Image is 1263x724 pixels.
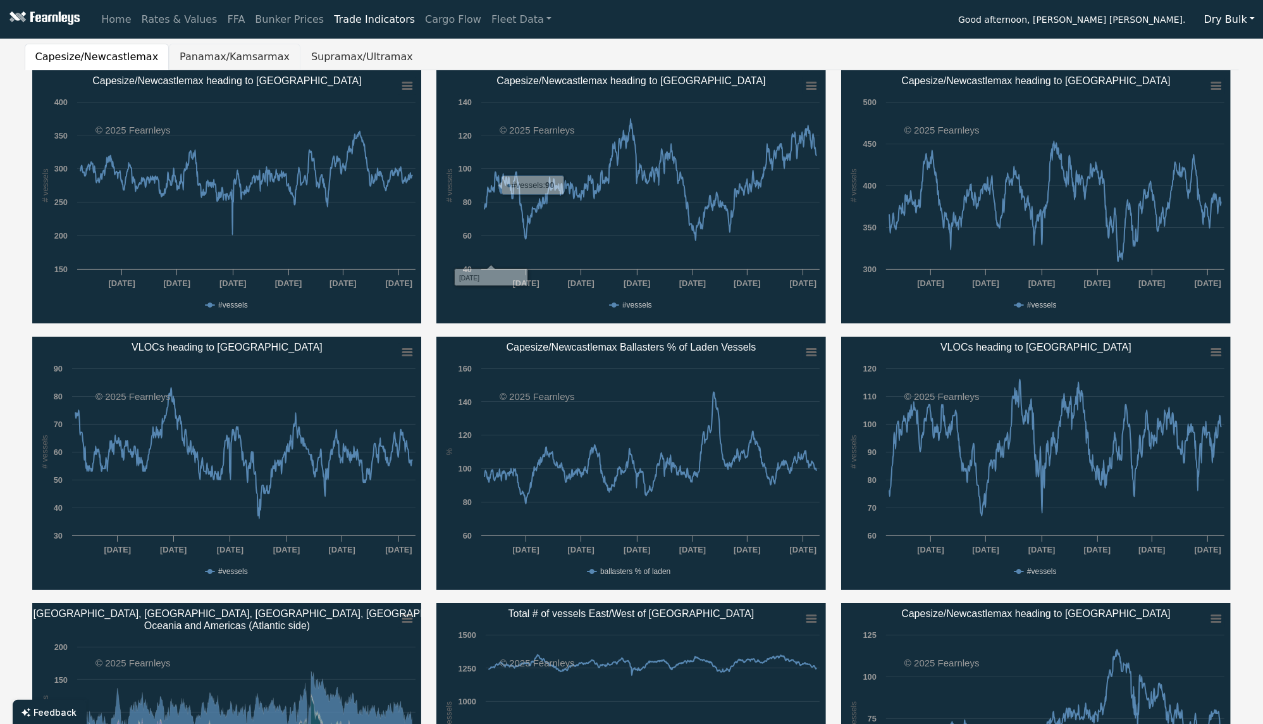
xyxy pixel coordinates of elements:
text: #vessels [1027,567,1057,576]
text: Capesize/Newcastlemax heading to [GEOGRAPHIC_DATA] [92,75,361,87]
text: [DATE] [679,545,706,554]
text: 200 [54,642,67,652]
text: [DATE] [973,278,999,288]
text: [DATE] [734,545,761,554]
text: [DATE] [679,278,706,288]
text: #vessels [218,301,248,309]
text: © 2025 Fearnleys [500,391,575,402]
text: [DATE] [385,278,412,288]
text: 60 [463,531,472,540]
text: [DATE] [385,545,412,554]
text: Capesize/Newcastlemax heading to [GEOGRAPHIC_DATA] [902,75,1171,87]
text: Capesize/Newcastlemax heading to [GEOGRAPHIC_DATA] [902,608,1171,620]
text: 350 [54,131,67,140]
a: Fleet Data [486,7,557,32]
text: 90 [53,364,62,373]
text: [DATE] [104,545,130,554]
text: © 2025 Fearnleys [95,125,171,135]
tspan: [DATE] [459,275,479,282]
text: 100 [863,672,877,682]
text: 200 [54,231,67,240]
text: [DATE] [1029,278,1056,288]
svg: Capesize/Newcastlemax heading to Brazil [436,70,826,323]
text: [DATE] [273,545,299,554]
text: [DATE] [1195,278,1221,288]
text: 110 [863,392,877,401]
svg: VLOCs heading to Brazil [32,337,422,590]
text: [DATE] [513,278,539,288]
text: [DATE] [1195,545,1221,554]
text: [DATE] [568,278,595,288]
text: [DATE] [918,545,944,554]
text: 100 [459,464,472,473]
button: Dry Bulk [1196,8,1263,32]
text: [DATE] [1084,278,1111,288]
button: Panamax/Kamsarmax [169,44,300,70]
text: [DATE] [734,278,761,288]
tspan: 90 [546,180,555,190]
text: #vessels [622,301,652,309]
text: VLOCs heading to [GEOGRAPHIC_DATA] [941,342,1132,353]
text: 60 [868,531,877,540]
a: Bunker Prices [250,7,329,32]
text: [DATE] [330,278,356,288]
text: 400 [54,97,67,107]
a: Home [96,7,136,32]
text: 70 [53,420,62,429]
span: Good afternoon, [PERSON_NAME] [PERSON_NAME]. [958,10,1185,32]
text: [DATE] [274,278,301,288]
text: [DATE] [790,278,816,288]
a: FFA [223,7,250,32]
text: 70 [868,503,877,513]
text: 60 [53,447,62,457]
a: Cargo Flow [420,7,486,32]
text: 500 [863,97,877,107]
text: [DATE] [216,545,243,554]
text: Total # of vessels East/West of [GEOGRAPHIC_DATA] [508,608,755,620]
text: 1250 [459,664,476,673]
text: © 2025 Fearnleys [95,658,171,668]
text: 60 [463,231,472,240]
text: [DATE] [624,545,651,554]
text: © 2025 Fearnleys [904,391,980,402]
text: [DATE] [513,545,539,554]
text: 80 [53,392,62,401]
text: 120 [459,131,472,140]
text: [DATE] [790,545,816,554]
text: 350 [863,223,877,232]
text: Capesize/Newcastlemax Ballasters % of Laden Vessels [507,342,756,353]
text: #vessels: [507,180,554,190]
text: © 2025 Fearnleys [500,658,575,668]
svg: Capesize/Newcastlemax heading to China [841,70,1231,323]
text: 30 [53,531,62,540]
text: [DATE] [1029,545,1056,554]
text: 400 [863,181,877,190]
text: 140 [459,397,472,407]
text: 450 [863,139,877,149]
a: Trade Indicators [329,7,420,32]
text: #vessels [218,567,248,576]
text: 80 [868,475,877,485]
text: VLOCs heading to [GEOGRAPHIC_DATA] [132,342,323,353]
text: 40 [53,503,62,513]
text: 40 [463,265,472,274]
text: 80 [463,497,472,507]
text: 150 [54,265,67,274]
text: [DATE] [624,278,651,288]
text: [DATE] [568,545,595,554]
text: 50 [53,475,62,485]
text: © 2025 Fearnleys [904,658,980,668]
text: # vessels [849,168,859,202]
text: % [445,448,454,455]
text: 160 [459,364,472,373]
text: 75 [868,714,877,723]
text: [DATE] [163,278,190,288]
text: [DATE] [219,278,246,288]
text: 1500 [459,630,476,640]
text: 80 [463,197,472,207]
button: Supramax/Ultramax [300,44,424,70]
text: [DATE] [159,545,186,554]
text: © 2025 Fearnleys [500,125,575,135]
text: 100 [863,420,877,429]
button: Capesize/Newcastlemax [25,44,169,70]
